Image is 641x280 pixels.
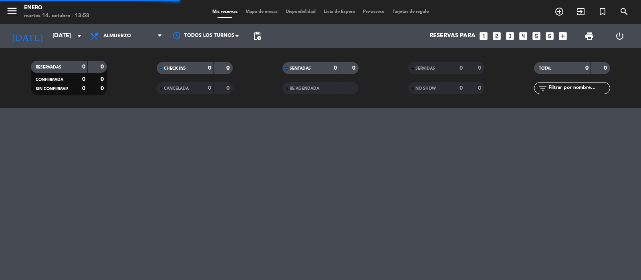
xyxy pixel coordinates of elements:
[242,10,282,14] span: Mapa de mesas
[103,33,131,39] span: Almuerzo
[478,65,483,71] strong: 0
[505,31,515,41] i: looks_3
[492,31,502,41] i: looks_two
[6,5,18,17] i: menu
[24,4,89,12] div: Enero
[605,24,635,48] div: LOG OUT
[82,86,85,91] strong: 0
[290,87,319,91] span: RE AGENDADA
[558,31,568,41] i: add_box
[24,12,89,20] div: martes 14. octubre - 13:58
[208,85,211,91] strong: 0
[544,31,555,41] i: looks_6
[415,87,436,91] span: NO SHOW
[82,77,85,82] strong: 0
[101,77,105,82] strong: 0
[226,85,231,91] strong: 0
[598,7,607,16] i: turned_in_not
[226,65,231,71] strong: 0
[164,66,186,71] span: CHECK INS
[478,31,489,41] i: looks_one
[538,83,548,93] i: filter_list
[36,65,61,69] span: RESERVADAS
[252,31,262,41] span: pending_actions
[604,65,609,71] strong: 0
[352,65,357,71] strong: 0
[82,64,85,70] strong: 0
[585,65,589,71] strong: 0
[460,65,463,71] strong: 0
[429,32,476,40] span: Reservas para
[36,87,68,91] span: SIN CONFIRMAR
[554,7,564,16] i: add_circle_outline
[334,65,337,71] strong: 0
[539,66,551,71] span: TOTAL
[460,85,463,91] strong: 0
[6,5,18,20] button: menu
[320,10,359,14] span: Lista de Espera
[585,31,594,41] span: print
[531,31,542,41] i: looks_5
[101,86,105,91] strong: 0
[389,10,433,14] span: Tarjetas de regalo
[478,85,483,91] strong: 0
[282,10,320,14] span: Disponibilidad
[208,65,211,71] strong: 0
[615,31,625,41] i: power_settings_new
[290,66,311,71] span: SENTADAS
[619,7,629,16] i: search
[208,10,242,14] span: Mis reservas
[415,66,435,71] span: SERVIDAS
[75,31,84,41] i: arrow_drop_down
[164,87,189,91] span: CANCELADA
[6,27,48,45] i: [DATE]
[518,31,528,41] i: looks_4
[359,10,389,14] span: Pre-acceso
[101,64,105,70] strong: 0
[36,78,63,82] span: CONFIRMADA
[576,7,586,16] i: exit_to_app
[548,84,610,93] input: Filtrar por nombre...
